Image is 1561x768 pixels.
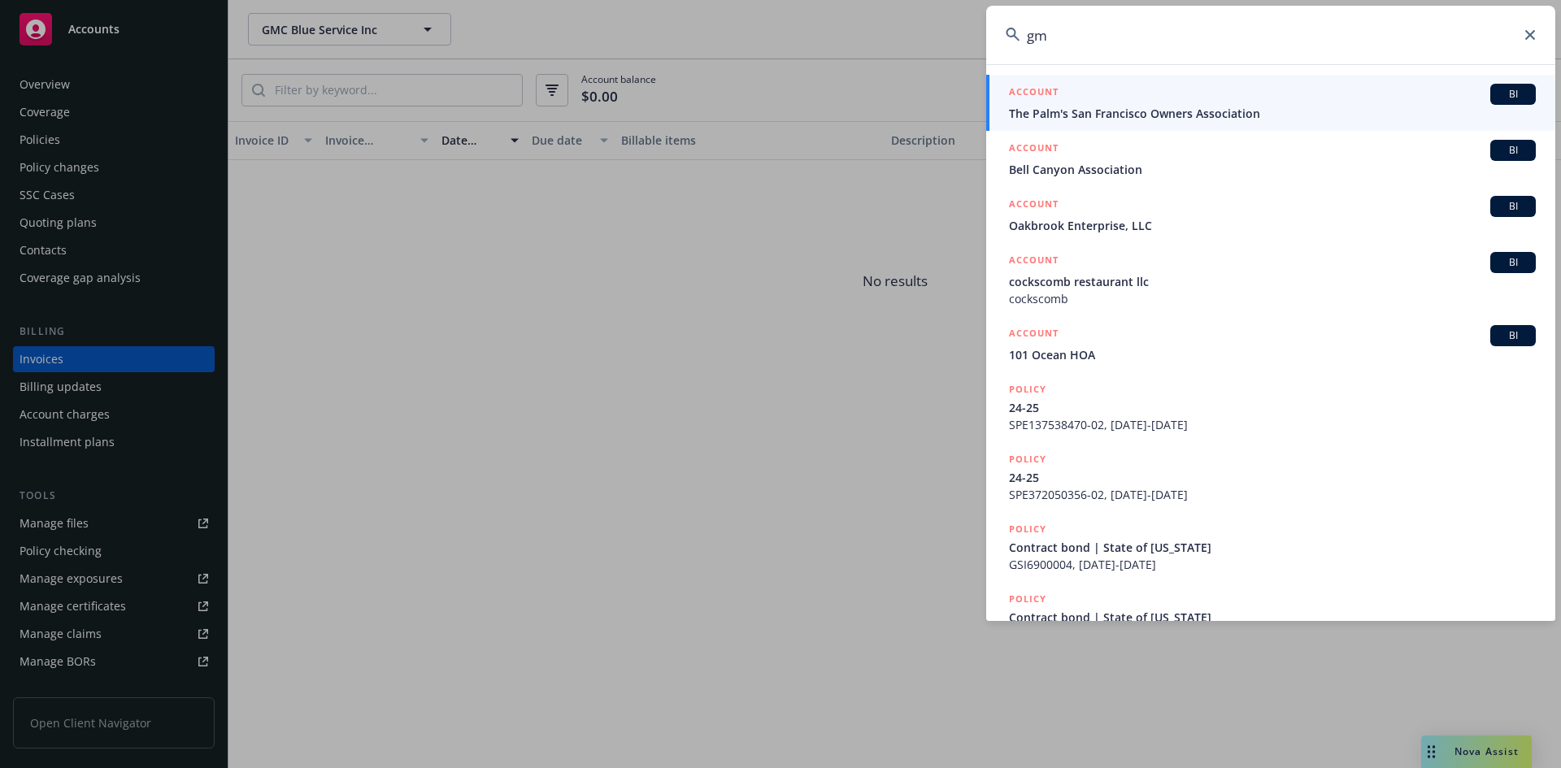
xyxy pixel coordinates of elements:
[986,372,1555,442] a: POLICY24-25SPE137538470-02, [DATE]-[DATE]
[1497,255,1529,270] span: BI
[1009,273,1536,290] span: cockscomb restaurant llc
[1009,161,1536,178] span: Bell Canyon Association
[1009,325,1059,345] h5: ACCOUNT
[1497,199,1529,214] span: BI
[1009,290,1536,307] span: cockscomb
[1009,609,1536,626] span: Contract bond | State of [US_STATE]
[1009,381,1046,397] h5: POLICY
[1009,591,1046,607] h5: POLICY
[1009,556,1536,573] span: GSI6900004, [DATE]-[DATE]
[986,582,1555,652] a: POLICYContract bond | State of [US_STATE]
[1009,539,1536,556] span: Contract bond | State of [US_STATE]
[986,512,1555,582] a: POLICYContract bond | State of [US_STATE]GSI6900004, [DATE]-[DATE]
[1009,416,1536,433] span: SPE137538470-02, [DATE]-[DATE]
[1497,87,1529,102] span: BI
[1009,105,1536,122] span: The Palm's San Francisco Owners Association
[1009,521,1046,537] h5: POLICY
[1009,196,1059,215] h5: ACCOUNT
[1009,84,1059,103] h5: ACCOUNT
[1009,399,1536,416] span: 24-25
[986,187,1555,243] a: ACCOUNTBIOakbrook Enterprise, LLC
[986,131,1555,187] a: ACCOUNTBIBell Canyon Association
[1009,217,1536,234] span: Oakbrook Enterprise, LLC
[1009,451,1046,467] h5: POLICY
[986,75,1555,131] a: ACCOUNTBIThe Palm's San Francisco Owners Association
[986,243,1555,316] a: ACCOUNTBIcockscomb restaurant llccockscomb
[1009,346,1536,363] span: 101 Ocean HOA
[1009,486,1536,503] span: SPE372050356-02, [DATE]-[DATE]
[1497,143,1529,158] span: BI
[1009,140,1059,159] h5: ACCOUNT
[1497,328,1529,343] span: BI
[986,316,1555,372] a: ACCOUNTBI101 Ocean HOA
[1009,469,1536,486] span: 24-25
[986,6,1555,64] input: Search...
[986,442,1555,512] a: POLICY24-25SPE372050356-02, [DATE]-[DATE]
[1009,252,1059,271] h5: ACCOUNT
